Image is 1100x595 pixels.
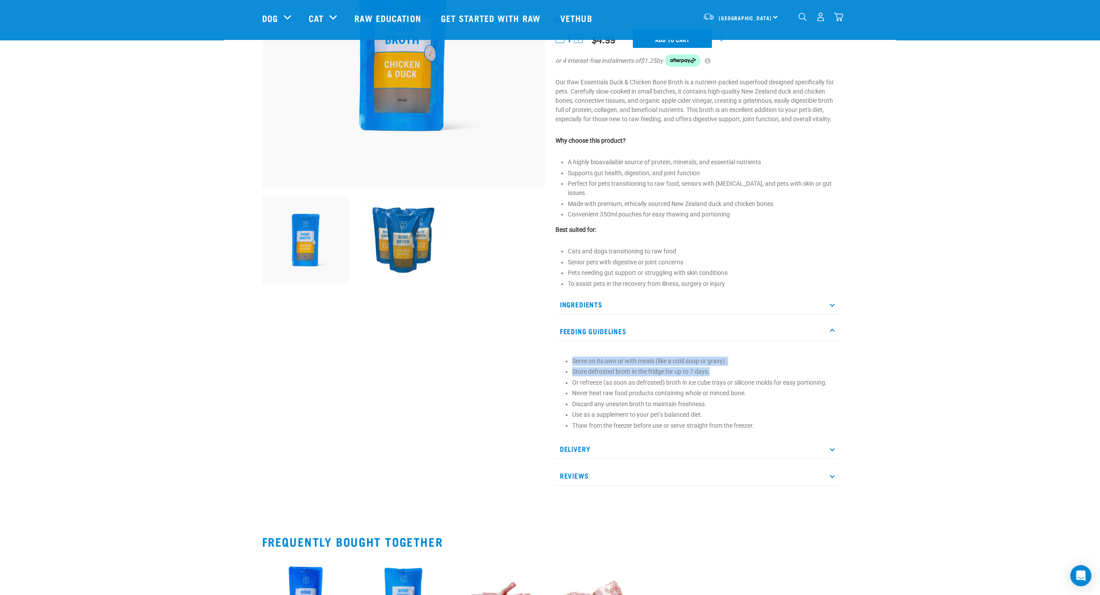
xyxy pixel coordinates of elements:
a: Cat [309,11,324,25]
img: RE Product Shoot 2023 Nov8793 1 [262,196,350,284]
li: Convenient 350ml pouches for easy thawing and portioning [568,210,838,219]
li: Or refreeze (as soon as defrosted) broth in ice cube trays or silicone molds for easy portioning. [572,378,834,387]
p: Ingredients [555,295,838,314]
li: Made with premium, ethically sourced New Zealand duck and chicken bones [568,199,838,209]
span: [GEOGRAPHIC_DATA] [719,16,772,19]
p: Our Raw Essentials Duck & Chicken Bone Broth is a nutrient-packed superfood designed specifically... [555,78,838,124]
img: CD Broth [360,196,447,284]
strong: Best suited for: [555,226,596,233]
a: Raw Education [346,0,432,36]
li: Serve on its own or with meals (like a cold soup or gravy). [572,357,834,366]
img: user.png [816,12,825,22]
li: Senior pets with digestive or joint concerns [568,258,838,267]
div: Open Intercom Messenger [1070,565,1091,586]
a: Vethub [552,0,603,36]
li: Store defrosted broth in the fridge for up to 7 days. [572,367,834,376]
a: Get started with Raw [432,0,552,36]
p: Feeding Guidelines [555,321,838,341]
img: Afterpay [665,54,700,67]
p: Delivery [555,439,838,459]
img: home-icon-1@2x.png [798,13,807,21]
p: Reviews [555,466,838,486]
li: A highly bioavailable source of protein, minerals, and essential nutrients [568,158,838,167]
li: Pets needing gut support or struggling with skin conditions [568,268,838,278]
li: Discard any uneaten broth to maintain freshness. [572,400,834,409]
li: Use as a supplement to your pet’s balanced diet. [572,410,834,419]
img: home-icon@2x.png [834,12,843,22]
li: Supports gut health, digestion, and joint function [568,169,838,178]
h2: Frequently bought together [262,535,838,548]
span: 1 [566,34,572,43]
li: To assist pets in the recovery from illness, surgery or injury [568,279,838,288]
li: Thaw from the freezer before use or serve straight from the freezer. [572,421,834,430]
span: $1.25 [641,56,656,65]
li: Perfect for pets transitioning to raw food, seniors with [MEDICAL_DATA], and pets with skin or gu... [568,179,838,198]
li: Cats and dogs transitioning to raw food [568,247,838,256]
img: van-moving.png [703,13,714,21]
a: Dog [262,11,278,25]
strong: Why choose this product? [555,137,626,144]
div: or 4 interest-free instalments of by [555,54,838,67]
li: Never heat raw food products containing whole or minced bone. [572,389,834,398]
